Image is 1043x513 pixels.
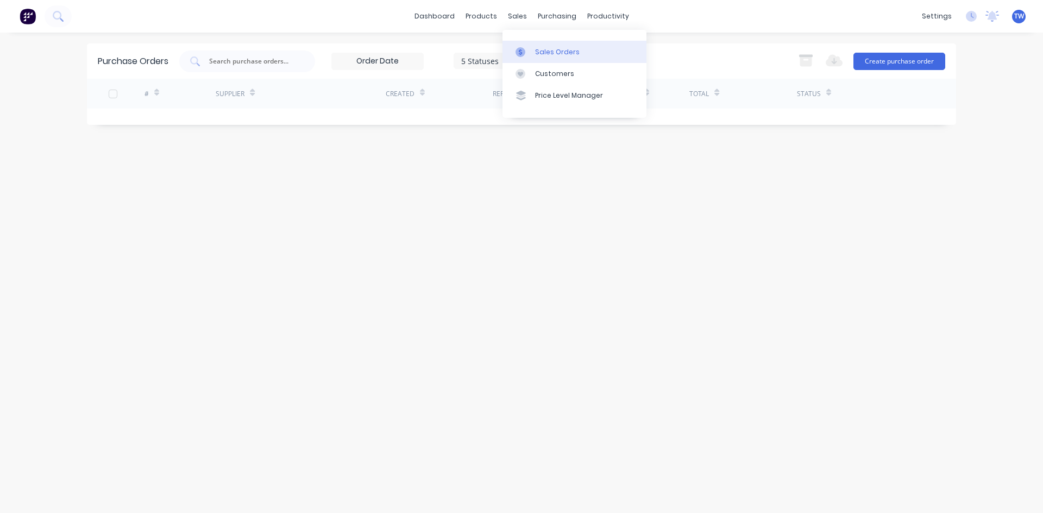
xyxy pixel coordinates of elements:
div: Total [689,89,709,99]
input: Search purchase orders... [208,56,298,67]
input: Order Date [332,53,423,69]
div: # [144,89,149,99]
div: sales [502,8,532,24]
a: Sales Orders [502,41,646,62]
img: Factory [20,8,36,24]
div: Customers [535,69,574,79]
div: Reference [493,89,528,99]
button: Create purchase order [853,53,945,70]
div: purchasing [532,8,582,24]
a: Price Level Manager [502,85,646,106]
div: Sales Orders [535,47,580,57]
a: Customers [502,63,646,85]
div: Supplier [216,89,244,99]
div: Status [797,89,821,99]
div: Purchase Orders [98,55,168,68]
span: TW [1014,11,1024,21]
div: Created [386,89,414,99]
a: dashboard [409,8,460,24]
div: settings [916,8,957,24]
div: productivity [582,8,634,24]
div: 5 Statuses [461,55,539,66]
div: Price Level Manager [535,91,603,100]
div: products [460,8,502,24]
